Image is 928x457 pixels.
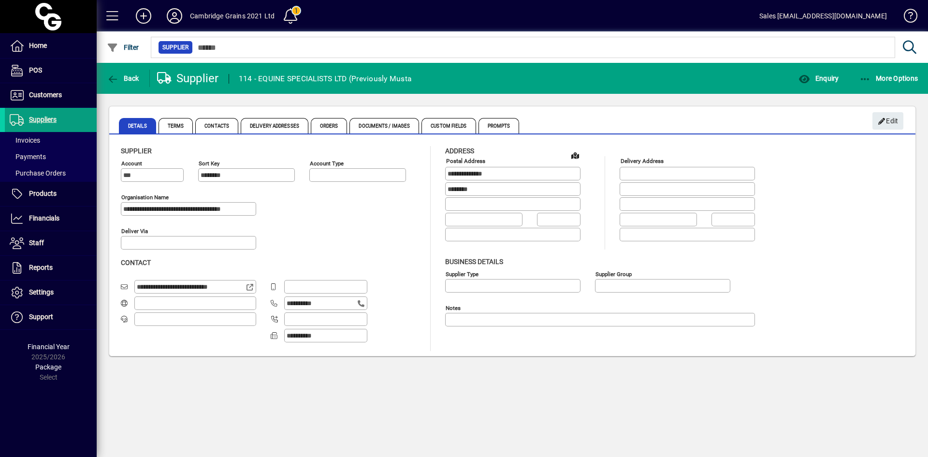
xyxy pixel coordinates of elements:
span: Contacts [195,118,238,133]
button: Filter [104,39,142,56]
button: Back [104,70,142,87]
button: Edit [872,112,903,130]
span: Prompts [478,118,520,133]
mat-label: Organisation name [121,194,169,201]
mat-label: Notes [446,304,461,311]
span: Documents / Images [349,118,419,133]
a: Products [5,182,97,206]
span: Orders [311,118,348,133]
span: Reports [29,264,53,271]
span: Package [35,363,61,371]
a: View on map [567,147,583,163]
span: Supplier [121,147,152,155]
div: 114 - EQUINE SPECIALISTS LTD (Previously Musta [239,71,412,87]
span: More Options [859,74,918,82]
span: Address [445,147,474,155]
a: Home [5,34,97,58]
a: Staff [5,231,97,255]
span: Business details [445,258,503,265]
span: Custom Fields [421,118,476,133]
span: Settings [29,288,54,296]
span: Supplier [162,43,188,52]
span: Terms [159,118,193,133]
mat-label: Sort key [199,160,219,167]
span: Financial Year [28,343,70,351]
a: Knowledge Base [897,2,916,33]
span: Support [29,313,53,321]
mat-label: Supplier group [595,270,632,277]
span: Back [107,74,139,82]
a: Payments [5,148,97,165]
button: Add [128,7,159,25]
button: Enquiry [796,70,841,87]
div: Supplier [157,71,219,86]
span: Staff [29,239,44,247]
span: Invoices [10,136,40,144]
span: Payments [10,153,46,161]
a: Customers [5,83,97,107]
button: Profile [159,7,190,25]
span: Customers [29,91,62,99]
span: Filter [107,44,139,51]
span: Details [119,118,156,133]
span: Purchase Orders [10,169,66,177]
a: Reports [5,256,97,280]
span: Delivery Addresses [241,118,308,133]
a: POS [5,59,97,83]
span: Financials [29,214,59,222]
span: Edit [878,113,899,129]
span: Contact [121,259,151,266]
mat-label: Account [121,160,142,167]
div: Cambridge Grains 2021 Ltd [190,8,275,24]
a: Support [5,305,97,329]
a: Settings [5,280,97,305]
app-page-header-button: Back [97,70,150,87]
a: Purchase Orders [5,165,97,181]
mat-label: Deliver via [121,228,148,235]
span: POS [29,66,42,74]
span: Enquiry [798,74,839,82]
mat-label: Supplier type [446,270,478,277]
span: Suppliers [29,116,57,123]
mat-label: Account Type [310,160,344,167]
span: Products [29,190,57,197]
div: Sales [EMAIL_ADDRESS][DOMAIN_NAME] [759,8,887,24]
button: More Options [857,70,921,87]
a: Financials [5,206,97,231]
span: Home [29,42,47,49]
a: Invoices [5,132,97,148]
